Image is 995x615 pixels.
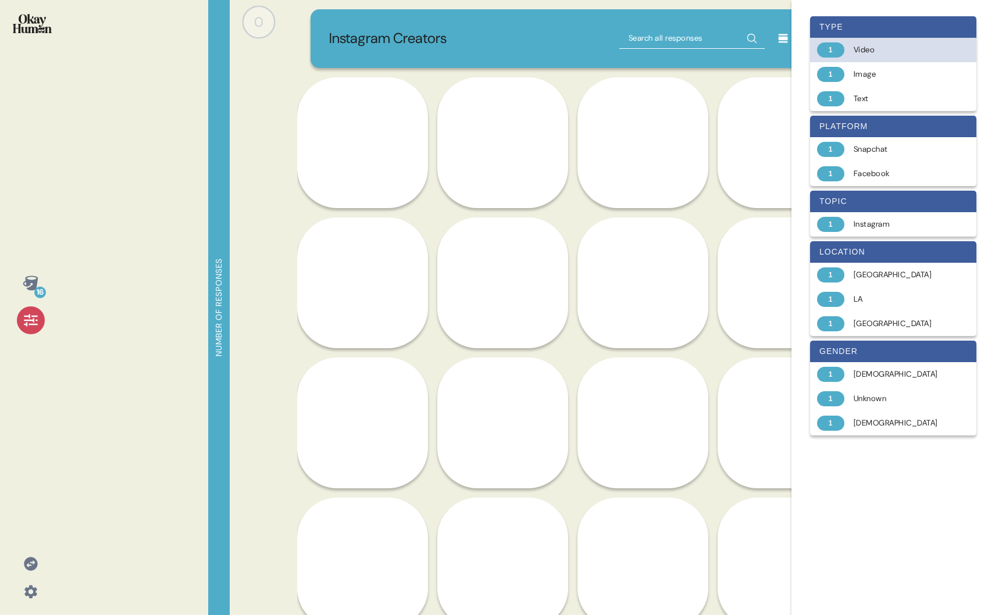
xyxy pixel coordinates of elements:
div: 1 [817,67,844,82]
div: 1 [817,42,844,58]
span: 0 [254,12,263,32]
div: Text [854,93,946,105]
div: 1 [817,267,844,283]
div: location [810,241,976,263]
div: 16 [34,287,46,298]
div: Snapchat [854,144,946,155]
div: [DEMOGRAPHIC_DATA] [854,369,946,380]
div: 1 [817,367,844,382]
div: type [810,16,976,38]
div: Facebook [854,168,946,180]
div: 1 [817,316,844,331]
p: Instagram Creators [329,28,447,49]
div: [GEOGRAPHIC_DATA] [854,318,946,330]
div: 1 [817,166,844,181]
div: platform [810,116,976,137]
div: [GEOGRAPHIC_DATA] [854,269,946,281]
div: 1 [817,416,844,431]
div: Unknown [854,393,946,405]
div: gender [810,341,976,362]
div: 1 [817,292,844,307]
div: 1 [817,91,844,106]
div: LA [854,294,946,305]
input: Search all responses [619,28,765,49]
div: Video [854,44,946,56]
div: [DEMOGRAPHIC_DATA] [854,417,946,429]
div: 1 [817,142,844,157]
div: 1 [817,391,844,406]
div: topic [810,191,976,212]
div: Image [854,69,946,80]
div: 1 [817,217,844,232]
img: okayhuman.3b1b6348.png [13,14,52,33]
div: Instagram [854,219,946,230]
